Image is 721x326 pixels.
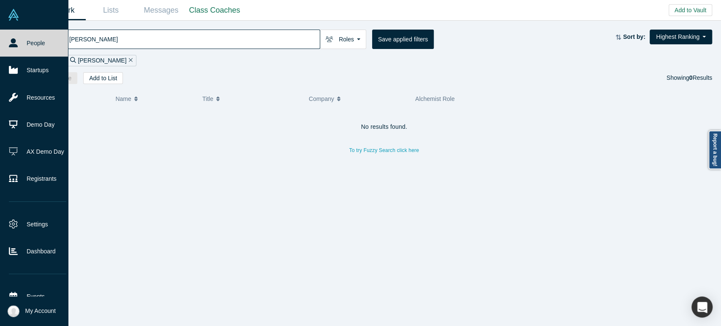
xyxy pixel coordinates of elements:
[115,90,131,108] span: Name
[86,0,136,20] a: Lists
[343,145,425,156] button: To try Fuzzy Search click here
[68,29,320,49] input: Search by name, title, company, summary, expertise, investment criteria or topics of focus
[25,307,56,315] span: My Account
[115,90,193,108] button: Name
[202,90,300,108] button: Title
[320,30,366,49] button: Roles
[49,123,720,130] h4: No results found.
[689,74,712,81] span: Results
[136,0,186,20] a: Messages
[708,130,721,169] a: Report a bug!
[8,9,19,21] img: Alchemist Vault Logo
[623,33,645,40] strong: Sort by:
[83,72,123,84] button: Add to List
[650,30,712,44] button: Highest Ranking
[126,56,133,65] button: Remove Filter
[66,55,136,66] div: [PERSON_NAME]
[8,305,56,317] button: My Account
[689,74,693,81] strong: 0
[669,4,712,16] button: Add to Vault
[8,305,19,317] img: Rea Medina's Account
[186,0,243,20] a: Class Coaches
[372,30,434,49] button: Save applied filters
[202,90,213,108] span: Title
[415,95,454,102] span: Alchemist Role
[667,72,712,84] div: Showing
[309,90,334,108] span: Company
[309,90,406,108] button: Company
